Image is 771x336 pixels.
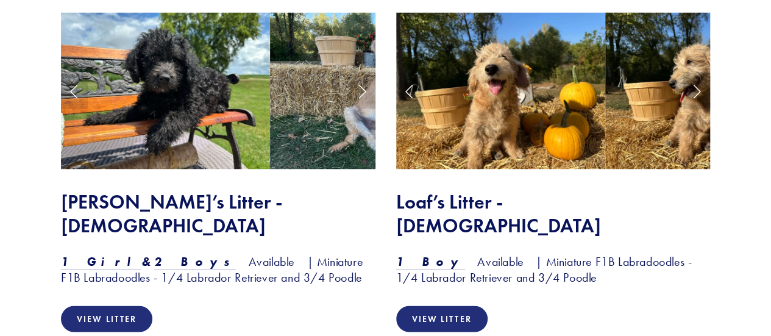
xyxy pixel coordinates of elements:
[61,72,88,109] a: Previous Slide
[61,254,141,270] a: 1 Girl
[154,254,236,270] a: 2 Boys
[683,72,710,109] a: Next Slide
[270,12,480,170] img: Luke Skywalker 13.jpg
[61,306,152,332] a: View Litter
[349,72,375,109] a: Next Slide
[141,254,155,268] em: &
[154,254,236,268] em: 2 Boys
[396,254,465,270] a: 1 Boy
[61,12,270,170] img: Ahsoka 8.jpg
[396,190,711,237] h2: Loaf’s Litter - [DEMOGRAPHIC_DATA]
[396,253,711,285] h3: Available | Miniature F1B Labradoodles - 1/4 Labrador Retriever and 3/4 Poodle
[61,254,141,268] em: 1 Girl
[396,306,488,332] a: View Litter
[396,254,465,268] em: 1 Boy
[61,253,375,285] h3: Available | Miniature F1B Labradoodles - 1/4 Labrador Retriever and 3/4 Poodle
[396,12,606,170] img: Hayden 12.jpg
[396,72,423,109] a: Previous Slide
[61,190,375,237] h2: [PERSON_NAME]’s Litter - [DEMOGRAPHIC_DATA]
